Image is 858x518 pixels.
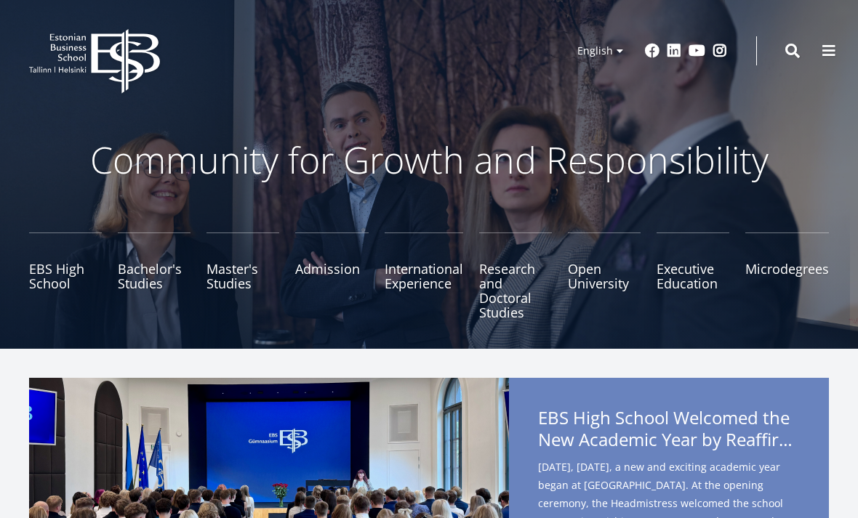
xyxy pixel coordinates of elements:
a: Admission [295,232,368,320]
span: New Academic Year by Reaffirming Its Core Values [538,429,800,450]
a: Youtube [689,44,705,58]
a: Facebook [645,44,659,58]
a: Microdegrees [745,232,829,320]
span: EBS High School Welcomed the [538,407,800,455]
a: Open University [568,232,641,320]
a: Master's Studies [207,232,279,320]
a: Instagram [713,44,727,58]
a: EBS High School [29,232,102,320]
p: Community for Growth and Responsibility [44,138,814,182]
a: International Experience [385,232,463,320]
a: Linkedin [667,44,681,58]
a: Executive Education [657,232,729,320]
a: Bachelor's Studies [118,232,191,320]
a: Research and Doctoral Studies [479,232,552,320]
